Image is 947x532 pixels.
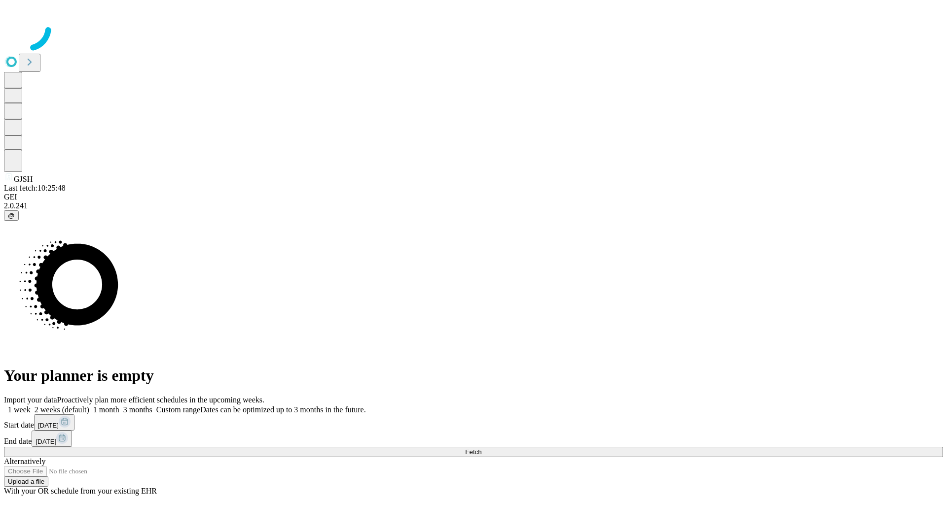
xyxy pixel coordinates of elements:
[8,405,31,414] span: 1 week
[8,212,15,219] span: @
[34,414,74,431] button: [DATE]
[4,366,943,385] h1: Your planner is empty
[4,487,157,495] span: With your OR schedule from your existing EHR
[465,448,481,456] span: Fetch
[14,175,33,183] span: GJSH
[36,438,56,445] span: [DATE]
[156,405,200,414] span: Custom range
[32,431,72,447] button: [DATE]
[4,476,48,487] button: Upload a file
[4,457,45,465] span: Alternatively
[4,414,943,431] div: Start date
[4,210,19,221] button: @
[57,396,264,404] span: Proactively plan more efficient schedules in the upcoming weeks.
[123,405,152,414] span: 3 months
[4,396,57,404] span: Import your data
[4,447,943,457] button: Fetch
[4,431,943,447] div: End date
[200,405,365,414] span: Dates can be optimized up to 3 months in the future.
[4,184,66,192] span: Last fetch: 10:25:48
[38,422,59,429] span: [DATE]
[4,193,943,201] div: GEI
[93,405,119,414] span: 1 month
[4,201,943,210] div: 2.0.241
[35,405,89,414] span: 2 weeks (default)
